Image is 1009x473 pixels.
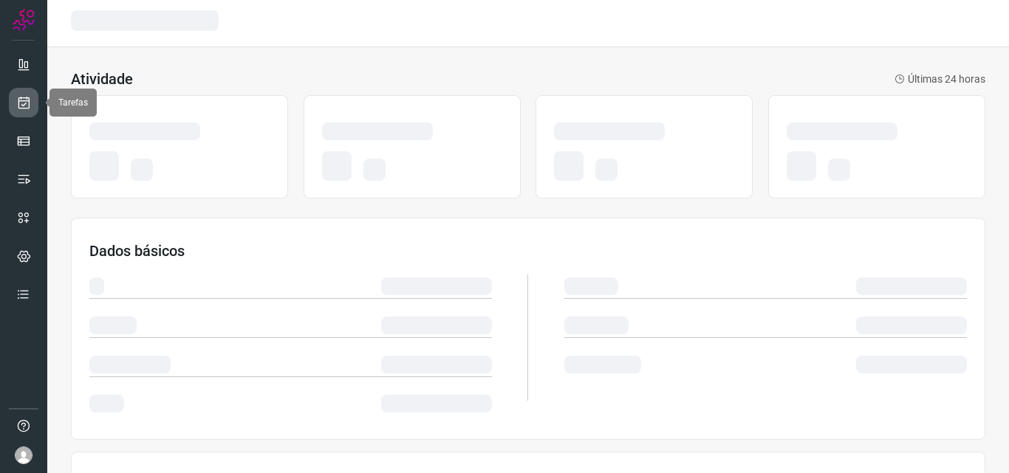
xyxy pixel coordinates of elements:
h3: Atividade [71,70,133,88]
h3: Dados básicos [89,242,967,260]
p: Últimas 24 horas [895,72,985,87]
img: Logo [13,9,35,31]
span: Tarefas [58,97,88,108]
img: avatar-user-boy.jpg [15,446,33,464]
